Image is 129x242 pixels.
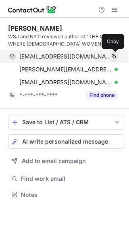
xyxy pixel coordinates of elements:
[8,189,124,200] button: Notes
[8,154,124,168] button: Add to email campaign
[8,115,124,129] button: save-profile-one-click
[86,91,118,99] button: Reveal Button
[22,158,86,164] span: Add to email campaign
[21,175,121,182] span: Find work email
[8,33,124,48] div: WSJ and NYT-reviewed author of "THE CLUB: WHERE [DEMOGRAPHIC_DATA] WOMEN ARTISTS FOUND REFUGE IN ...
[22,138,108,145] span: AI write personalized message
[8,24,62,32] div: [PERSON_NAME]
[22,119,110,125] div: Save to List / ATS / CRM
[21,191,121,198] span: Notes
[19,66,112,73] span: [PERSON_NAME][EMAIL_ADDRESS][PERSON_NAME][DOMAIN_NAME]
[8,173,124,184] button: Find work email
[19,53,112,60] span: [EMAIL_ADDRESS][DOMAIN_NAME]
[8,5,56,15] img: ContactOut v5.3.10
[8,134,124,149] button: AI write personalized message
[19,79,112,86] span: [EMAIL_ADDRESS][DOMAIN_NAME]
